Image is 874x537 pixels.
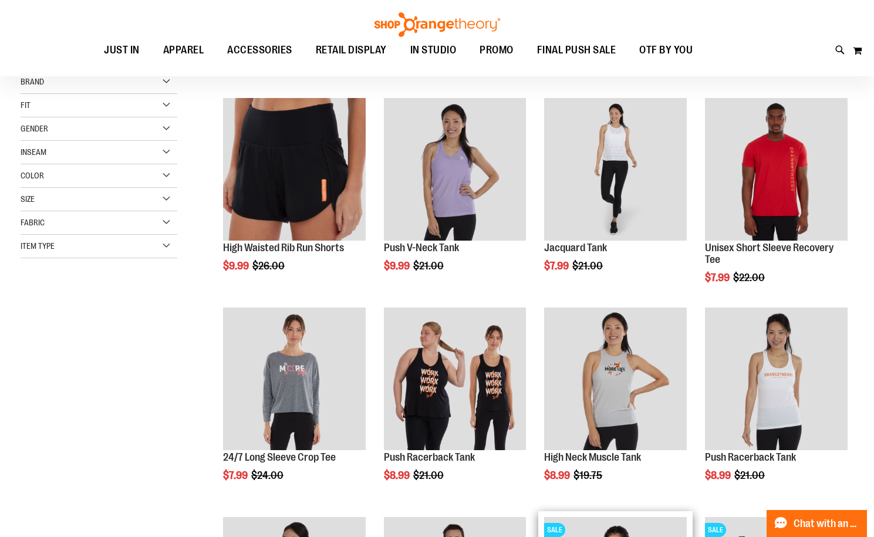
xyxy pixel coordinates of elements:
[705,242,833,265] a: Unisex Short Sleeve Recovery Tee
[21,100,31,110] span: Fit
[705,272,731,283] span: $7.99
[21,171,44,180] span: Color
[705,308,848,452] a: Product image for Push Racerback Tank
[538,302,693,511] div: product
[734,470,767,481] span: $21.00
[223,98,366,242] a: High Waisted Rib Run Shorts
[705,523,726,537] span: SALE
[21,124,48,133] span: Gender
[21,194,35,204] span: Size
[794,518,860,529] span: Chat with an Expert
[223,260,251,272] span: $9.99
[413,260,446,272] span: $21.00
[21,77,44,86] span: Brand
[705,470,733,481] span: $8.99
[544,451,641,463] a: High Neck Muscle Tank
[384,451,475,463] a: Push Racerback Tank
[378,302,532,511] div: product
[252,260,286,272] span: $26.00
[163,37,204,63] span: APPAREL
[767,510,868,537] button: Chat with an Expert
[223,470,249,481] span: $7.99
[384,98,527,242] a: Product image for Push V-Neck Tank
[538,92,693,302] div: product
[384,260,411,272] span: $9.99
[699,302,853,511] div: product
[217,302,372,511] div: product
[223,451,336,463] a: 24/7 Long Sleeve Crop Tee
[223,242,344,254] a: High Waisted Rib Run Shorts
[544,308,687,452] a: Product image for High Neck Muscle Tank
[705,98,848,241] img: Product image for Unisex Short Sleeve Recovery Tee
[544,98,687,242] a: Front view of Jacquard Tank
[410,37,457,63] span: IN STUDIO
[384,470,411,481] span: $8.99
[21,147,46,157] span: Inseam
[227,37,292,63] span: ACCESSORIES
[104,37,140,63] span: JUST IN
[699,92,853,313] div: product
[544,470,572,481] span: $8.99
[251,470,285,481] span: $24.00
[639,37,693,63] span: OTF BY YOU
[373,12,502,37] img: Shop Orangetheory
[705,451,796,463] a: Push Racerback Tank
[223,308,366,452] a: Product image for 24/7 Long Sleeve Crop Tee
[413,470,446,481] span: $21.00
[573,470,604,481] span: $19.75
[544,242,607,254] a: Jacquard Tank
[217,92,372,302] div: product
[316,37,387,63] span: RETAIL DISPLAY
[21,218,45,227] span: Fabric
[384,308,527,452] a: Product image for Push Racerback Tank
[544,308,687,450] img: Product image for High Neck Muscle Tank
[733,272,767,283] span: $22.00
[480,37,514,63] span: PROMO
[544,98,687,241] img: Front view of Jacquard Tank
[384,98,527,241] img: Product image for Push V-Neck Tank
[537,37,616,63] span: FINAL PUSH SALE
[544,523,565,537] span: SALE
[378,92,532,302] div: product
[384,308,527,450] img: Product image for Push Racerback Tank
[705,308,848,450] img: Product image for Push Racerback Tank
[384,242,459,254] a: Push V-Neck Tank
[21,241,55,251] span: Item Type
[705,98,848,242] a: Product image for Unisex Short Sleeve Recovery Tee
[223,98,366,241] img: High Waisted Rib Run Shorts
[223,308,366,450] img: Product image for 24/7 Long Sleeve Crop Tee
[544,260,571,272] span: $7.99
[572,260,605,272] span: $21.00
